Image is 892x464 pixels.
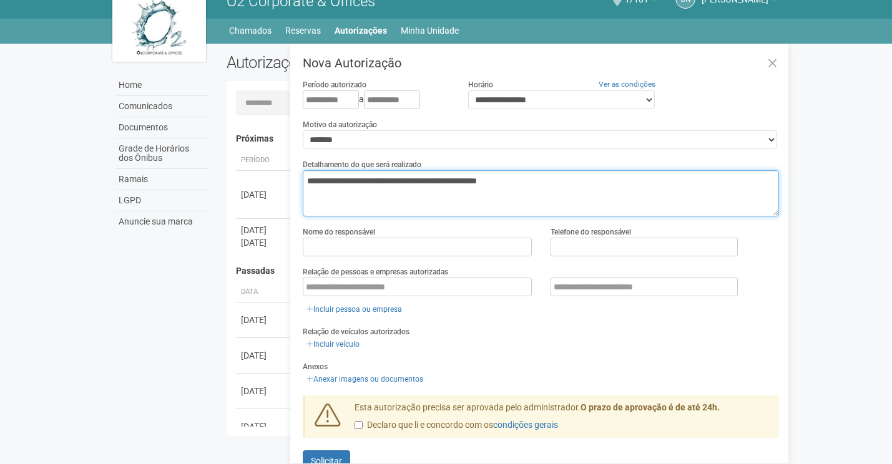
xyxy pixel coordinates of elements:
div: [DATE] [241,236,287,249]
th: Período [236,150,292,171]
a: Anuncie sua marca [115,211,208,232]
strong: O prazo de aprovação é de até 24h. [581,402,720,412]
div: a [303,90,449,109]
a: Ramais [115,169,208,190]
th: Data [236,282,292,302]
div: Esta autorização precisa ser aprovada pelo administrador. [345,402,780,438]
div: [DATE] [241,188,287,201]
div: [DATE] [241,314,287,326]
div: [DATE] [241,349,287,362]
a: Anexar imagens ou documentos [303,372,427,386]
a: Incluir veículo [303,337,363,351]
input: Declaro que li e concordo com oscondições gerais [355,421,363,429]
a: condições gerais [493,420,558,430]
label: Relação de veículos autorizados [303,326,409,337]
label: Telefone do responsável [551,226,631,238]
a: Comunicados [115,96,208,117]
a: Autorizações [335,22,387,39]
a: Incluir pessoa ou empresa [303,302,406,316]
h4: Próximas [236,134,771,143]
label: Declaro que li e concordo com os [355,419,558,432]
div: [DATE] [241,420,287,433]
h2: Autorizações [227,53,494,72]
a: Chamados [229,22,272,39]
label: Relação de pessoas e empresas autorizadas [303,266,448,278]
label: Anexos [303,361,328,372]
a: Minha Unidade [401,22,459,39]
label: Horário [468,79,493,90]
div: [DATE] [241,385,287,397]
label: Período autorizado [303,79,366,90]
label: Detalhamento do que será realizado [303,159,421,170]
a: Reservas [285,22,321,39]
h4: Passadas [236,266,771,276]
label: Motivo da autorização [303,119,377,130]
label: Nome do responsável [303,226,375,238]
div: [DATE] [241,224,287,236]
a: Documentos [115,117,208,138]
a: LGPD [115,190,208,211]
a: Home [115,75,208,96]
h3: Nova Autorização [303,57,779,69]
a: Ver as condições [599,80,655,89]
a: Grade de Horários dos Ônibus [115,138,208,169]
